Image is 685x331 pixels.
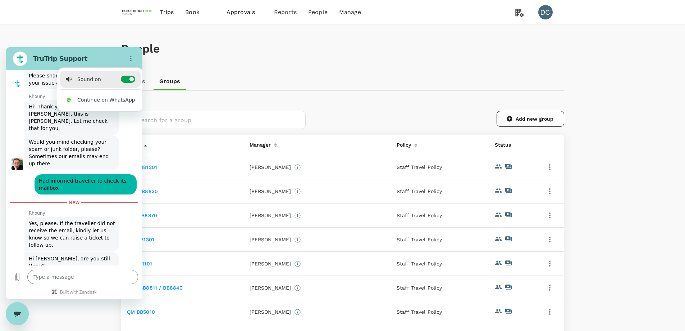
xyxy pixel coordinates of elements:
[397,260,483,267] p: Staff Travel Policy
[274,8,297,17] span: Reports
[23,173,109,201] div: Yes, please. If the traveller did not receive the email, kindly let us know so we can raise a tic...
[23,91,109,120] div: Would you mind checking your spam or junk folder, please? Sometimes our emails may end up there.
[397,284,483,291] p: Staff Travel Policy
[23,208,109,222] div: Hi [PERSON_NAME], are you still there?
[397,308,483,316] p: Staff Travel Policy
[250,164,291,171] p: [PERSON_NAME]
[121,4,154,20] img: EUROIMMUN (South East Asia) Pte. Ltd.
[250,212,291,219] p: [PERSON_NAME]
[127,309,155,315] a: QM BB5010
[33,131,122,144] span: Had informed traveller to check its mailbox
[397,188,483,195] p: Staff Travel Policy
[397,236,483,243] p: Staff Travel Policy
[394,138,411,149] div: Policy
[538,5,553,19] div: DC
[250,260,291,267] p: [PERSON_NAME]
[247,138,271,149] div: Manager
[497,111,564,127] a: Add new group
[250,188,291,195] p: [PERSON_NAME]
[54,243,91,248] a: Built with Zendesk: Visit the Zendesk website in a new tab
[185,8,200,17] span: Book
[23,163,137,169] p: Rhouny
[121,42,564,55] h1: People
[308,8,328,17] span: People
[250,284,291,291] p: [PERSON_NAME]
[397,212,483,219] p: Staff Travel Policy
[6,302,29,325] iframe: Button to launch messaging window, conversation in progress
[227,8,262,17] span: Approvals
[154,73,186,90] a: Groups
[397,164,483,171] p: Staff Travel Policy
[138,111,306,129] input: Search for a group
[160,8,174,17] span: Trips
[4,223,19,237] button: Upload file
[63,152,74,159] span: New
[23,56,109,85] div: Hi! Thank you for contacting [PERSON_NAME], this is [PERSON_NAME]. Let me check that for you.
[250,308,291,316] p: [PERSON_NAME]
[6,47,142,299] iframe: Messaging window
[127,285,183,291] a: MKT BB8811 / BB8840
[339,8,361,17] span: Manage
[489,135,538,155] th: Status
[250,236,291,243] p: [PERSON_NAME]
